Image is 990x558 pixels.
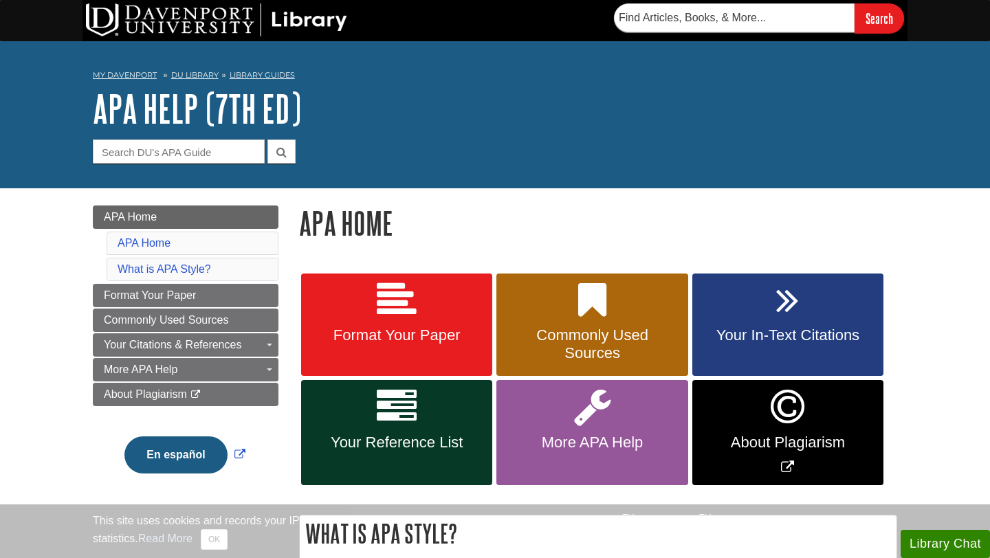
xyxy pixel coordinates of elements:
[93,513,897,550] div: This site uses cookies and records your IP address for usage statistics. Additionally, we use Goo...
[93,139,265,164] input: Search DU's APA Guide
[104,289,196,301] span: Format Your Paper
[93,333,278,357] a: Your Citations & References
[93,69,157,81] a: My Davenport
[301,274,492,377] a: Format Your Paper
[93,309,278,332] a: Commonly Used Sources
[230,70,295,80] a: Library Guides
[201,529,228,550] button: Close
[301,380,492,485] a: Your Reference List
[300,515,896,552] h2: What is APA Style?
[93,87,301,130] a: APA Help (7th Ed)
[614,3,855,32] input: Find Articles, Books, & More...
[93,284,278,307] a: Format Your Paper
[703,434,873,451] span: About Plagiarism
[93,66,897,88] nav: breadcrumb
[118,263,211,275] a: What is APA Style?
[104,339,241,350] span: Your Citations & References
[901,530,990,558] button: Library Chat
[496,274,687,377] a: Commonly Used Sources
[171,70,219,80] a: DU Library
[104,314,228,326] span: Commonly Used Sources
[190,390,201,399] i: This link opens in a new window
[855,3,904,33] input: Search
[86,3,347,36] img: DU Library
[124,436,227,473] button: En español
[104,388,187,400] span: About Plagiarism
[93,205,278,229] a: APA Home
[311,434,482,451] span: Your Reference List
[507,326,677,362] span: Commonly Used Sources
[692,274,883,377] a: Your In-Text Citations
[703,326,873,344] span: Your In-Text Citations
[104,364,177,375] span: More APA Help
[93,383,278,406] a: About Plagiarism
[311,326,482,344] span: Format Your Paper
[614,3,904,33] form: Searches DU Library's articles, books, and more
[507,434,677,451] span: More APA Help
[118,237,170,249] a: APA Home
[299,205,897,241] h1: APA Home
[104,211,157,223] span: APA Home
[93,205,278,497] div: Guide Page Menu
[93,358,278,381] a: More APA Help
[138,533,192,544] a: Read More
[496,380,687,485] a: More APA Help
[121,449,248,460] a: Link opens in new window
[692,380,883,485] a: Link opens in new window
